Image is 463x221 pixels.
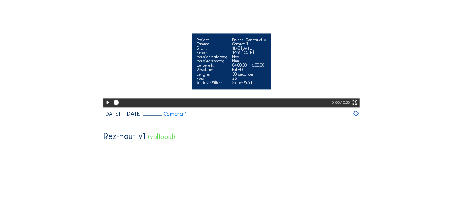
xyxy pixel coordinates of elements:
div: Rez-hout v1 [103,132,146,140]
div: 0: 00 [332,98,340,107]
div: Full HD [233,68,266,72]
div: Resolutie: [197,68,229,72]
div: 11:40 [DATE] [233,46,266,51]
div: Project: [197,38,229,42]
div: / 0:30 [340,98,350,107]
div: Camera 1 [233,42,266,46]
div: 12:56 [DATE] [233,51,266,55]
div: Lengte: [197,72,229,76]
div: Fps: [197,76,229,81]
div: Actieve Filter: [197,81,229,85]
div: Brussel Constructiv [233,38,266,42]
div: 30 seconden [233,72,266,76]
div: Inclusief zaterdag: [197,55,229,59]
a: Camera 1 [144,111,187,116]
div: [DATE] - [DATE] [103,111,142,116]
div: Einde: [197,51,229,55]
span: - Fluid [242,80,252,85]
div: Uurbereik: [197,63,229,68]
div: (voltooid) [148,133,176,140]
div: Inclusief zondag: [197,59,229,63]
div: 04:00:00 - 15:00:00 [233,63,266,68]
div: Start: [197,46,229,51]
div: 25 [233,76,266,81]
div: Nee [233,59,266,63]
div: Slate [233,81,266,85]
div: Camera: [197,42,229,46]
div: Nee [233,55,266,59]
